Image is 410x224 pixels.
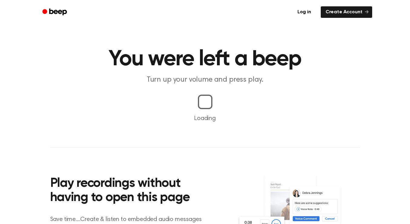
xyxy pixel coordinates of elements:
a: Log in [291,5,317,19]
h1: You were left a beep [50,48,360,70]
a: Create Account [321,6,372,18]
p: Turn up your volume and press play. [89,75,321,85]
h2: Play recordings without having to open this page [50,177,213,205]
a: Beep [38,6,72,18]
p: Loading [7,114,403,123]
